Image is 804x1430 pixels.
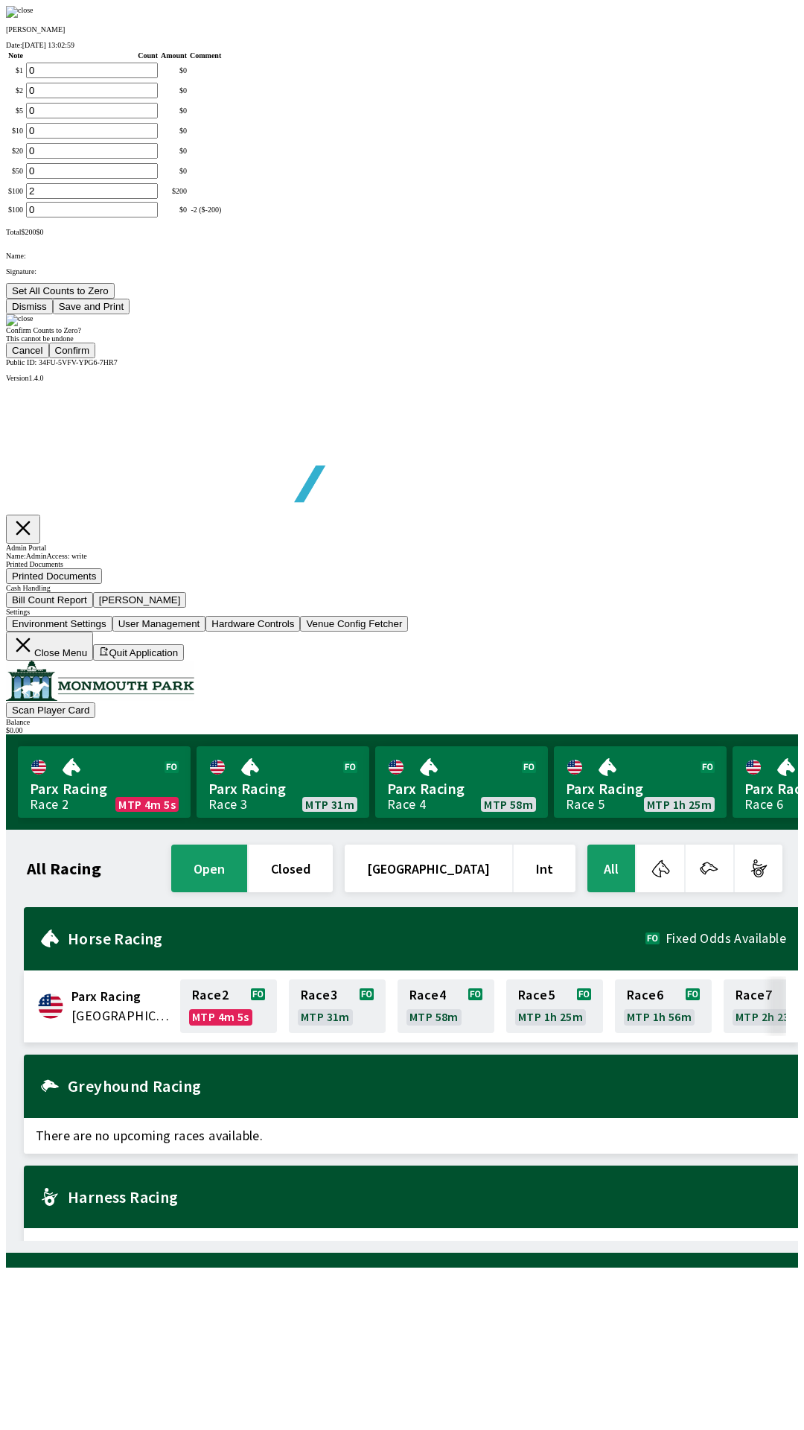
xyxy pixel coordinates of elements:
[6,661,194,701] img: venue logo
[375,746,548,818] a: Parx RacingRace 4MTP 58m
[6,334,798,343] div: This cannot be undone
[30,779,179,798] span: Parx Racing
[6,552,798,560] div: Name: Admin Access: write
[24,1228,798,1264] span: There are no upcoming races available.
[7,122,24,139] td: $ 10
[53,299,130,314] button: Save and Print
[627,989,663,1001] span: Race 6
[7,82,24,99] td: $ 2
[409,989,446,1001] span: Race 4
[6,41,798,49] div: Date:
[18,746,191,818] a: Parx RacingRace 2MTP 4m 5s
[6,314,33,326] img: close
[6,632,93,661] button: Close Menu
[666,932,786,944] span: Fixed Odds Available
[180,979,277,1033] a: Race2MTP 4m 5s
[161,187,187,195] div: $ 200
[736,1011,800,1023] span: MTP 2h 23m
[6,560,798,568] div: Printed Documents
[6,568,102,584] button: Printed Documents
[161,147,187,155] div: $ 0
[27,862,101,874] h1: All Racing
[6,358,798,366] div: Public ID:
[6,726,798,734] div: $ 0.00
[289,979,386,1033] a: Race3MTP 31m
[6,6,33,18] img: close
[6,608,798,616] div: Settings
[160,51,188,60] th: Amount
[554,746,727,818] a: Parx RacingRace 5MTP 1h 25m
[7,182,24,200] td: $ 100
[249,845,333,892] button: closed
[301,989,337,1001] span: Race 3
[25,51,159,60] th: Count
[7,51,24,60] th: Note
[68,1080,786,1092] h2: Greyhound Racing
[6,228,798,236] div: Total
[30,798,68,810] div: Race 2
[6,343,49,358] button: Cancel
[300,616,408,632] button: Venue Config Fetcher
[118,798,176,810] span: MTP 4m 5s
[161,86,187,95] div: $ 0
[514,845,575,892] button: Int
[6,25,798,34] p: [PERSON_NAME]
[6,584,798,592] div: Cash Handling
[68,1191,786,1203] h2: Harness Racing
[484,798,533,810] span: MTP 58m
[6,718,798,726] div: Balance
[208,798,247,810] div: Race 3
[40,382,468,539] img: global tote logo
[387,779,536,798] span: Parx Racing
[736,989,772,1001] span: Race 7
[647,798,712,810] span: MTP 1h 25m
[71,1006,171,1026] span: United States
[93,592,187,608] button: [PERSON_NAME]
[7,201,24,218] td: $ 100
[21,228,36,236] span: $ 200
[208,779,357,798] span: Parx Racing
[6,252,798,260] p: Name:
[6,326,798,334] div: Confirm Counts to Zero?
[409,1011,459,1023] span: MTP 58m
[39,358,118,366] span: 34FU-5VFV-YPG6-7HR7
[506,979,603,1033] a: Race5MTP 1h 25m
[189,51,222,60] th: Comment
[93,644,184,661] button: Quit Application
[398,979,494,1033] a: Race4MTP 58m
[190,206,221,214] div: -2 ($-200)
[7,162,24,179] td: $ 50
[518,1011,583,1023] span: MTP 1h 25m
[6,592,93,608] button: Bill Count Report
[301,1011,350,1023] span: MTP 31m
[6,267,798,276] p: Signature:
[36,228,43,236] span: $ 0
[6,374,798,382] div: Version 1.4.0
[49,343,96,358] button: Confirm
[112,616,206,632] button: User Management
[566,798,604,810] div: Race 5
[197,746,369,818] a: Parx RacingRace 3MTP 31m
[161,206,187,214] div: $ 0
[345,845,512,892] button: [GEOGRAPHIC_DATA]
[6,283,115,299] button: Set All Counts to Zero
[161,167,187,175] div: $ 0
[6,299,53,314] button: Dismiss
[518,989,555,1001] span: Race 5
[161,107,187,115] div: $ 0
[205,616,300,632] button: Hardware Controls
[7,142,24,159] td: $ 20
[6,702,95,718] button: Scan Player Card
[161,66,187,74] div: $ 0
[22,41,74,49] span: [DATE] 13:02:59
[24,1118,798,1154] span: There are no upcoming races available.
[6,544,798,552] div: Admin Portal
[587,845,635,892] button: All
[387,798,426,810] div: Race 4
[6,616,112,632] button: Environment Settings
[305,798,354,810] span: MTP 31m
[71,987,171,1006] span: Parx Racing
[744,798,783,810] div: Race 6
[627,1011,692,1023] span: MTP 1h 56m
[171,845,247,892] button: open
